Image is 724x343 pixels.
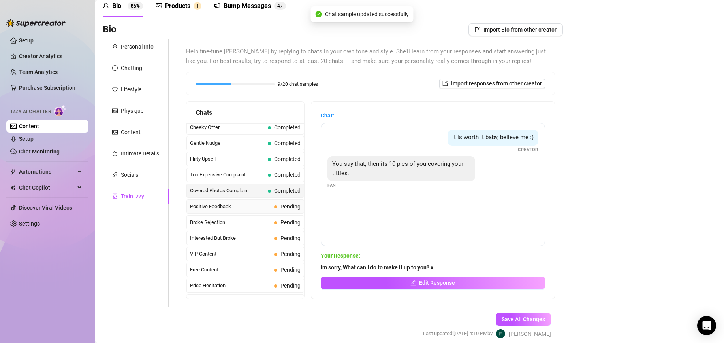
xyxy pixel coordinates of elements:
[410,280,416,286] span: edit
[121,42,154,51] div: Personal Info
[321,277,545,289] button: Edit Response
[423,330,493,337] span: Last updated: [DATE] 4:10 PM by
[190,187,265,195] span: Covered Photos Complaint
[451,80,542,87] span: Import responses from other creator
[121,192,144,201] div: Train Izzy
[321,264,433,271] strong: Im sorry, What can I do to make it up to you? x
[19,69,58,75] a: Team Analytics
[190,250,271,258] span: VIP Content
[190,203,271,210] span: Positive Feedback
[280,219,301,226] span: Pending
[112,108,118,114] span: idcard
[112,87,118,92] span: heart
[121,149,159,158] div: Intimate Details
[483,27,557,33] span: Import Bio from other creator
[19,123,39,129] a: Content
[121,64,142,72] div: Chatting
[190,234,271,242] span: Interested But Broke
[156,2,162,9] span: picture
[321,112,334,119] strong: Chat:
[112,44,118,49] span: user
[224,1,271,11] div: Bump Messages
[194,2,201,10] sup: 1
[19,37,34,44] a: Setup
[316,11,322,17] span: check-circle
[190,298,271,305] span: Not Paying for That
[452,134,534,141] span: it is worth it baby, believe me :)
[278,82,318,87] span: 9/20 chat samples
[112,193,118,199] span: experiment
[103,23,117,36] h3: Bio
[19,220,40,227] a: Settings
[103,2,109,9] span: user
[475,27,480,32] span: import
[468,23,563,36] button: Import Bio from other creator
[496,329,505,338] img: Fraser Henshall
[11,108,51,116] span: Izzy AI Chatter
[509,330,551,338] span: [PERSON_NAME]
[496,313,551,326] button: Save All Changes
[19,50,82,63] a: Creator Analytics
[280,203,301,210] span: Pending
[112,172,118,178] span: link
[165,1,190,11] div: Products
[190,282,271,290] span: Price Hesitation
[190,155,265,163] span: Flirty Upsell
[280,251,301,257] span: Pending
[190,123,265,131] span: Cheeky Offer
[502,316,545,322] span: Save All Changes
[518,146,538,153] span: Creator
[121,171,138,179] div: Socials
[280,282,301,289] span: Pending
[190,139,265,147] span: Gentle Nudge
[274,172,301,178] span: Completed
[274,124,301,131] span: Completed
[196,3,199,9] span: 1
[112,65,118,71] span: message
[112,151,118,156] span: fire
[10,169,17,175] span: thunderbolt
[19,148,60,155] a: Chat Monitoring
[439,79,545,88] button: Import responses from other creator
[274,140,301,146] span: Completed
[277,3,280,9] span: 4
[10,185,15,190] img: Chat Copilot
[19,181,75,194] span: Chat Copilot
[54,105,66,116] img: AI Chatter
[274,156,301,162] span: Completed
[112,129,118,135] span: picture
[121,128,141,136] div: Content
[442,81,448,86] span: import
[196,108,212,117] span: Chats
[112,1,121,11] div: Bio
[419,280,455,286] span: Edit Response
[327,182,336,189] span: Fan
[280,3,283,9] span: 7
[280,267,301,273] span: Pending
[19,205,72,211] a: Discover Viral Videos
[128,2,143,10] sup: 85%
[325,10,409,19] span: Chat sample updated successfully
[6,19,66,27] img: logo-BBDzfeDw.svg
[697,316,716,335] div: Open Intercom Messenger
[280,235,301,241] span: Pending
[19,81,82,94] a: Purchase Subscription
[19,136,34,142] a: Setup
[121,106,143,115] div: Physique
[321,252,360,259] strong: Your Response:
[274,2,286,10] sup: 47
[19,165,75,178] span: Automations
[190,266,271,274] span: Free Content
[121,85,141,94] div: Lifestyle
[186,47,555,66] span: Help fine-tune [PERSON_NAME] by replying to chats in your own tone and style. She’ll learn from y...
[190,171,265,179] span: Too Expensive Complaint
[274,188,301,194] span: Completed
[214,2,220,9] span: notification
[190,218,271,226] span: Broke Rejection
[332,160,463,177] span: You say that, then its 10 pics of you covering your titties.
